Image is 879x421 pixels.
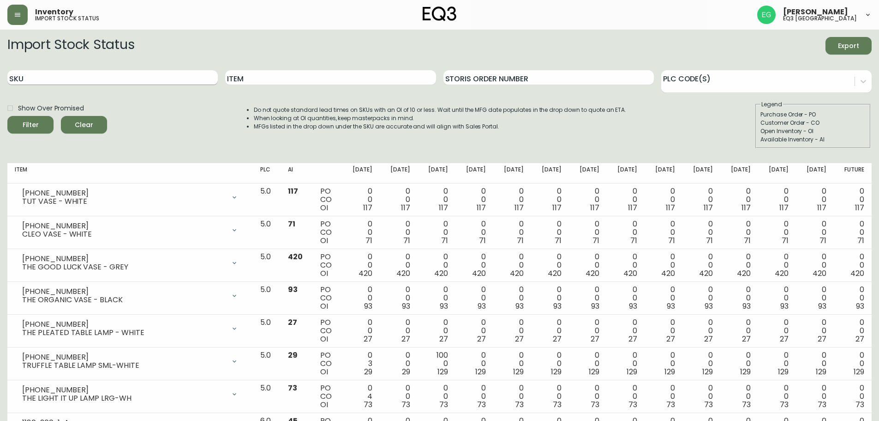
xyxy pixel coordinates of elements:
[661,268,675,279] span: 420
[778,366,789,377] span: 129
[320,187,334,212] div: PO CO
[22,320,225,329] div: [PHONE_NUMBER]
[253,183,281,216] td: 5.0
[825,37,872,55] button: Export
[15,253,245,273] div: [PHONE_NUMBER]THE GOOD LUCK VASE - GREY
[553,334,562,344] span: 27
[576,220,599,245] div: 0 0
[402,366,410,377] span: 29
[253,282,281,315] td: 5.0
[737,268,751,279] span: 420
[7,163,253,183] th: Item
[22,329,225,337] div: THE PLEATED TABLE LAMP - WHITE
[320,235,328,246] span: OI
[652,220,675,245] div: 0 0
[320,253,334,278] div: PO CO
[576,286,599,311] div: 0 0
[364,366,372,377] span: 29
[15,286,245,306] div: [PHONE_NUMBER]THE ORGANIC VASE - BLACK
[538,286,562,311] div: 0 0
[856,301,864,311] span: 93
[463,318,486,343] div: 0 0
[288,284,298,295] span: 93
[538,220,562,245] div: 0 0
[515,301,524,311] span: 93
[652,286,675,311] div: 0 0
[23,119,39,131] div: Filter
[475,366,486,377] span: 129
[760,100,783,109] legend: Legend
[765,253,789,278] div: 0 0
[742,334,751,344] span: 27
[627,366,637,377] span: 129
[614,318,637,343] div: 0 0
[803,286,826,311] div: 0 0
[501,384,524,409] div: 0 0
[666,202,675,213] span: 117
[841,253,864,278] div: 0 0
[690,253,713,278] div: 0 0
[704,334,713,344] span: 27
[765,286,789,311] div: 0 0
[364,334,372,344] span: 27
[387,187,410,212] div: 0 0
[742,301,751,311] span: 93
[690,220,713,245] div: 0 0
[623,268,637,279] span: 420
[320,334,328,344] span: OI
[783,8,848,16] span: [PERSON_NAME]
[425,187,448,212] div: 0 0
[425,253,448,278] div: 0 0
[401,334,410,344] span: 27
[380,163,418,183] th: [DATE]
[349,318,372,343] div: 0 0
[555,235,562,246] span: 71
[501,318,524,343] div: 0 0
[628,399,637,410] span: 73
[538,187,562,212] div: 0 0
[22,230,225,238] div: CLEO VASE - WHITE
[22,222,225,230] div: [PHONE_NUMBER]
[765,351,789,376] div: 0 0
[783,16,857,21] h5: eq3 [GEOGRAPHIC_DATA]
[320,220,334,245] div: PO CO
[15,384,245,404] div: [PHONE_NUMBER]THE LIGHT IT UP LAMP LRG-WH
[253,348,281,380] td: 5.0
[652,253,675,278] div: 0 0
[253,216,281,249] td: 5.0
[841,187,864,212] div: 0 0
[288,383,297,393] span: 73
[441,235,448,246] span: 71
[552,202,562,213] span: 117
[515,399,524,410] span: 73
[538,384,562,409] div: 0 0
[440,301,448,311] span: 93
[434,268,448,279] span: 420
[728,253,751,278] div: 0 0
[538,253,562,278] div: 0 0
[668,235,675,246] span: 71
[690,318,713,343] div: 0 0
[478,301,486,311] span: 93
[35,8,73,16] span: Inventory
[780,399,789,410] span: 73
[455,163,493,183] th: [DATE]
[320,351,334,376] div: PO CO
[320,268,328,279] span: OI
[576,187,599,212] div: 0 0
[652,187,675,212] div: 0 0
[517,235,524,246] span: 71
[553,399,562,410] span: 73
[510,268,524,279] span: 420
[728,318,751,343] div: 0 0
[364,301,372,311] span: 93
[803,187,826,212] div: 0 0
[401,399,410,410] span: 73
[690,351,713,376] div: 0 0
[728,384,751,409] div: 0 0
[320,301,328,311] span: OI
[463,220,486,245] div: 0 0
[803,253,826,278] div: 0 0
[501,187,524,212] div: 0 0
[439,202,448,213] span: 117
